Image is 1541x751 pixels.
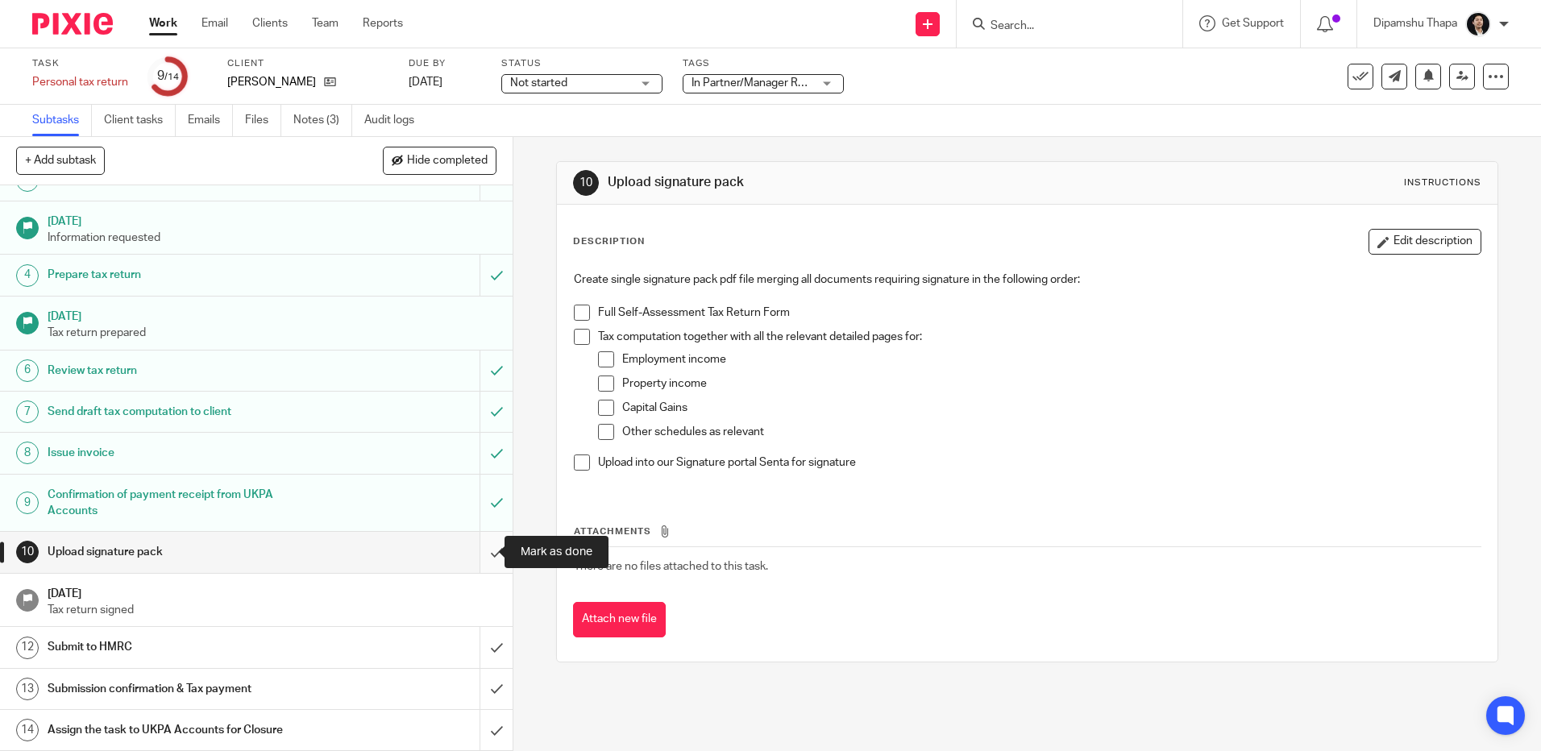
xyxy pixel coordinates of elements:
span: In Partner/Manager Review [692,77,827,89]
a: Files [245,105,281,136]
a: Emails [188,105,233,136]
p: Tax return signed [48,602,497,618]
h1: Upload signature pack [608,174,1061,191]
a: Audit logs [364,105,426,136]
div: Personal tax return [32,74,128,90]
div: 9 [16,492,39,514]
h1: Upload signature pack [48,540,325,564]
p: Description [573,235,645,248]
p: Tax computation together with all the relevant detailed pages for: [598,329,1480,345]
a: Email [201,15,228,31]
label: Tags [683,57,844,70]
p: [PERSON_NAME] [227,74,316,90]
span: Get Support [1222,18,1284,29]
div: 8 [16,442,39,464]
p: Capital Gains [622,400,1480,416]
label: Client [227,57,388,70]
h1: Confirmation of payment receipt from UKPA Accounts [48,483,325,524]
h1: Submit to HMRC [48,635,325,659]
h1: Submission confirmation & Tax payment [48,677,325,701]
h1: Assign the task to UKPA Accounts for Closure [48,718,325,742]
img: Dipamshu2.jpg [1465,11,1491,37]
a: Reports [363,15,403,31]
small: /14 [164,73,179,81]
p: Tax return prepared [48,325,497,341]
div: 7 [16,400,39,423]
p: Other schedules as relevant [622,424,1480,440]
h1: [DATE] [48,582,497,602]
div: 9 [157,67,179,85]
span: There are no files attached to this task. [574,561,768,572]
input: Search [989,19,1134,34]
p: Property income [622,375,1480,392]
p: Dipamshu Thapa [1373,15,1457,31]
img: Pixie [32,13,113,35]
label: Status [501,57,663,70]
label: Task [32,57,128,70]
a: Notes (3) [293,105,352,136]
h1: Review tax return [48,359,325,383]
p: Full Self-Assessment Tax Return Form [598,305,1480,321]
button: Attach new file [573,602,666,638]
a: Subtasks [32,105,92,136]
div: 13 [16,678,39,700]
div: 10 [573,170,599,196]
p: Employment income [622,351,1480,367]
span: Hide completed [407,155,488,168]
h1: [DATE] [48,210,497,230]
span: [DATE] [409,77,442,88]
div: Instructions [1404,176,1481,189]
p: Information requested [48,230,497,246]
div: 10 [16,541,39,563]
div: 4 [16,264,39,287]
h1: [DATE] [48,305,497,325]
div: 14 [16,719,39,741]
h1: Send draft tax computation to client [48,400,325,424]
a: Team [312,15,339,31]
span: Not started [510,77,567,89]
span: Attachments [574,527,651,536]
h1: Issue invoice [48,441,325,465]
button: + Add subtask [16,147,105,174]
button: Edit description [1369,229,1481,255]
a: Clients [252,15,288,31]
button: Hide completed [383,147,496,174]
label: Due by [409,57,481,70]
a: Work [149,15,177,31]
div: 6 [16,359,39,382]
div: 12 [16,637,39,659]
p: Upload into our Signature portal Senta for signature [598,454,1480,471]
a: Client tasks [104,105,176,136]
p: Create single signature pack pdf file merging all documents requiring signature in the following ... [574,272,1480,288]
h1: Prepare tax return [48,263,325,287]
